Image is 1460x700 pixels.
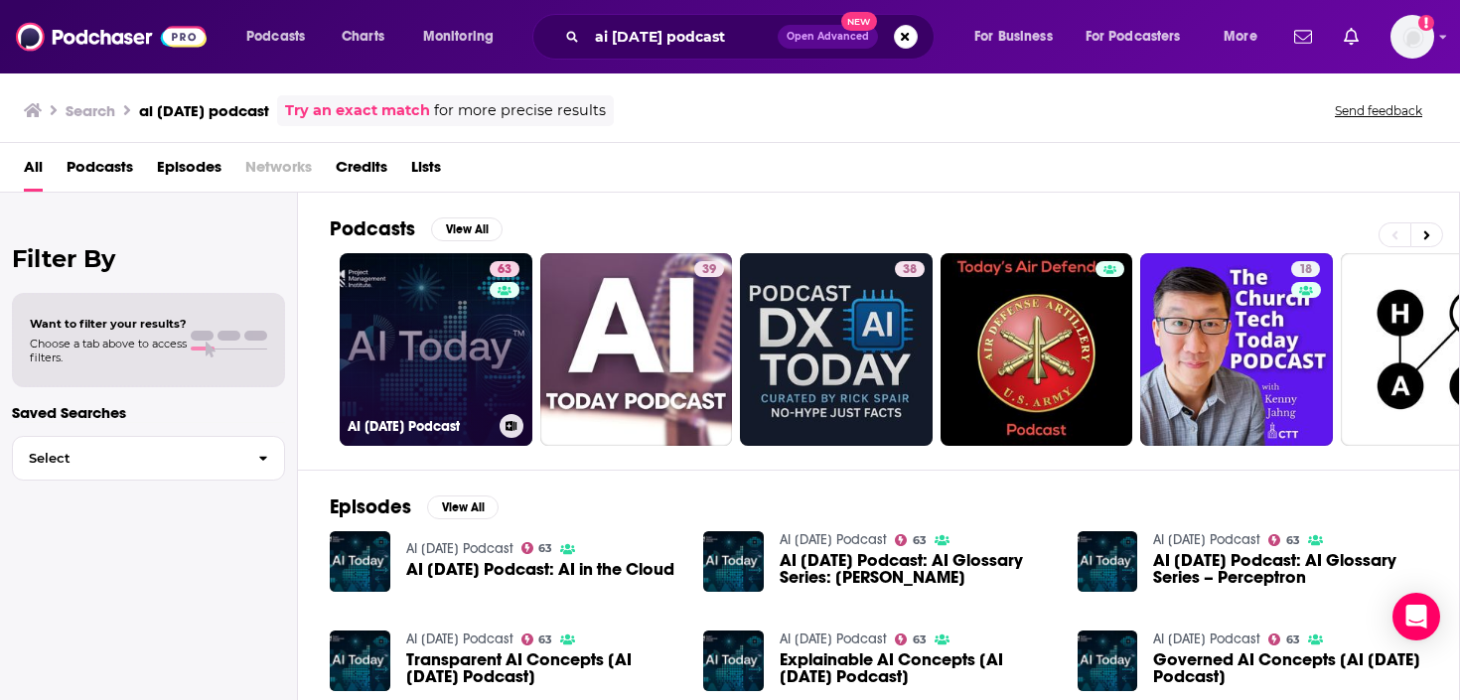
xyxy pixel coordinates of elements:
[587,21,778,53] input: Search podcasts, credits, & more...
[139,101,269,120] h3: ai [DATE] podcast
[1286,536,1300,545] span: 63
[895,534,927,546] a: 63
[330,531,390,592] img: AI Today Podcast: AI in the Cloud
[841,12,877,31] span: New
[702,260,716,280] span: 39
[406,630,513,647] a: AI Today Podcast
[336,151,387,192] a: Credits
[246,23,305,51] span: Podcasts
[329,21,396,53] a: Charts
[1073,21,1210,53] button: open menu
[1299,260,1312,280] span: 18
[340,253,532,446] a: 63AI [DATE] Podcast
[66,101,115,120] h3: Search
[498,260,511,280] span: 63
[903,260,917,280] span: 38
[1153,630,1260,647] a: AI Today Podcast
[778,25,878,49] button: Open AdvancedNew
[285,99,430,122] a: Try an exact match
[12,403,285,422] p: Saved Searches
[780,651,1054,685] a: Explainable AI Concepts [AI Today Podcast]
[157,151,221,192] a: Episodes
[406,651,680,685] a: Transparent AI Concepts [AI Today Podcast]
[895,633,927,645] a: 63
[780,552,1054,586] a: AI Today Podcast: AI Glossary Series: AI Winters
[703,531,764,592] a: AI Today Podcast: AI Glossary Series: AI Winters
[490,261,519,277] a: 63
[780,531,887,548] a: AI Today Podcast
[703,630,764,691] img: Explainable AI Concepts [AI Today Podcast]
[330,216,415,241] h2: Podcasts
[913,635,927,644] span: 63
[330,494,499,519] a: EpisodesView All
[12,244,285,273] h2: Filter By
[411,151,441,192] a: Lists
[348,418,492,435] h3: AI [DATE] Podcast
[406,561,674,578] span: AI [DATE] Podcast: AI in the Cloud
[406,651,680,685] span: Transparent AI Concepts [AI [DATE] Podcast]
[1153,531,1260,548] a: AI Today Podcast
[30,337,187,364] span: Choose a tab above to access filters.
[895,261,925,277] a: 38
[960,21,1078,53] button: open menu
[1390,15,1434,59] button: Show profile menu
[330,494,411,519] h2: Episodes
[780,552,1054,586] span: AI [DATE] Podcast: AI Glossary Series: [PERSON_NAME]
[1286,20,1320,54] a: Show notifications dropdown
[1329,102,1428,119] button: Send feedback
[423,23,494,51] span: Monitoring
[740,253,933,446] a: 38
[1153,552,1427,586] a: AI Today Podcast: AI Glossary Series – Perceptron
[1336,20,1367,54] a: Show notifications dropdown
[24,151,43,192] a: All
[1286,635,1300,644] span: 63
[232,21,331,53] button: open menu
[12,436,285,481] button: Select
[431,217,503,241] button: View All
[16,18,207,56] img: Podchaser - Follow, Share and Rate Podcasts
[406,561,674,578] a: AI Today Podcast: AI in the Cloud
[780,630,887,647] a: AI Today Podcast
[67,151,133,192] a: Podcasts
[1210,21,1282,53] button: open menu
[1390,15,1434,59] span: Logged in as inkhouseNYC
[1153,651,1427,685] span: Governed AI Concepts [AI [DATE] Podcast]
[1291,261,1320,277] a: 18
[540,253,733,446] a: 39
[1078,531,1138,592] img: AI Today Podcast: AI Glossary Series – Perceptron
[913,536,927,545] span: 63
[1390,15,1434,59] img: User Profile
[1224,23,1257,51] span: More
[1268,633,1300,645] a: 63
[434,99,606,122] span: for more precise results
[694,261,724,277] a: 39
[1268,534,1300,546] a: 63
[1078,630,1138,691] img: Governed AI Concepts [AI Today Podcast]
[330,216,503,241] a: PodcastsView All
[409,21,519,53] button: open menu
[974,23,1053,51] span: For Business
[538,544,552,553] span: 63
[342,23,384,51] span: Charts
[1418,15,1434,31] svg: Add a profile image
[780,651,1054,685] span: Explainable AI Concepts [AI [DATE] Podcast]
[787,32,869,42] span: Open Advanced
[521,633,553,645] a: 63
[1153,552,1427,586] span: AI [DATE] Podcast: AI Glossary Series – Perceptron
[1140,253,1333,446] a: 18
[330,630,390,691] img: Transparent AI Concepts [AI Today Podcast]
[30,317,187,331] span: Want to filter your results?
[13,452,242,465] span: Select
[1086,23,1181,51] span: For Podcasters
[1153,651,1427,685] a: Governed AI Concepts [AI Today Podcast]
